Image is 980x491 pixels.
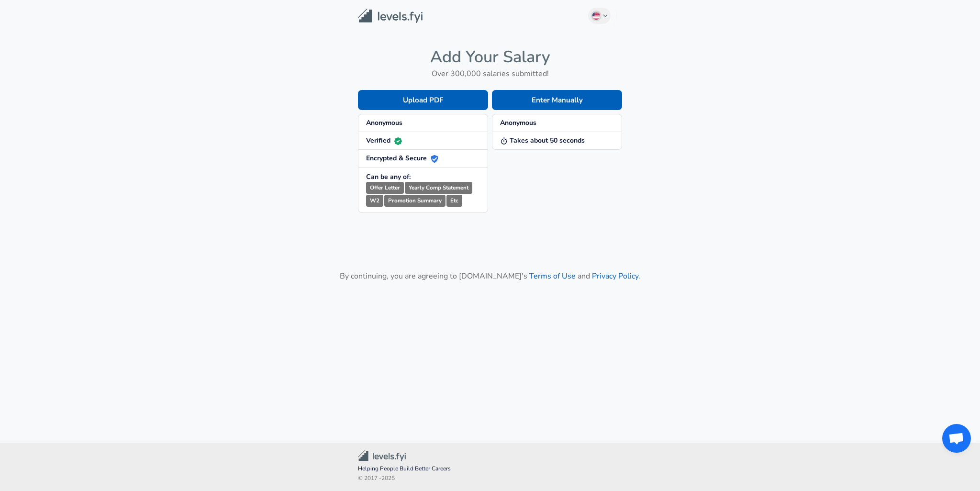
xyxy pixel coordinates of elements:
strong: Anonymous [500,118,536,127]
button: Upload PDF [358,90,488,110]
small: W2 [366,195,383,207]
a: Privacy Policy [592,271,638,281]
strong: Encrypted & Secure [366,154,438,163]
small: Promotion Summary [384,195,445,207]
span: © 2017 - 2025 [358,474,622,483]
strong: Anonymous [366,118,402,127]
button: Enter Manually [492,90,622,110]
small: Offer Letter [366,182,404,194]
h6: Over 300,000 salaries submitted! [358,67,622,80]
img: Levels.fyi Community [358,450,406,461]
strong: Can be any of: [366,172,411,181]
strong: Verified [366,136,402,145]
img: Levels.fyi [358,9,423,23]
button: English (US) [588,8,611,24]
small: Yearly Comp Statement [405,182,472,194]
img: English (US) [592,12,600,20]
small: Etc [446,195,462,207]
span: Helping People Build Better Careers [358,464,622,474]
div: Open chat [942,424,971,453]
strong: Takes about 50 seconds [500,136,585,145]
h4: Add Your Salary [358,47,622,67]
a: Terms of Use [529,271,576,281]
